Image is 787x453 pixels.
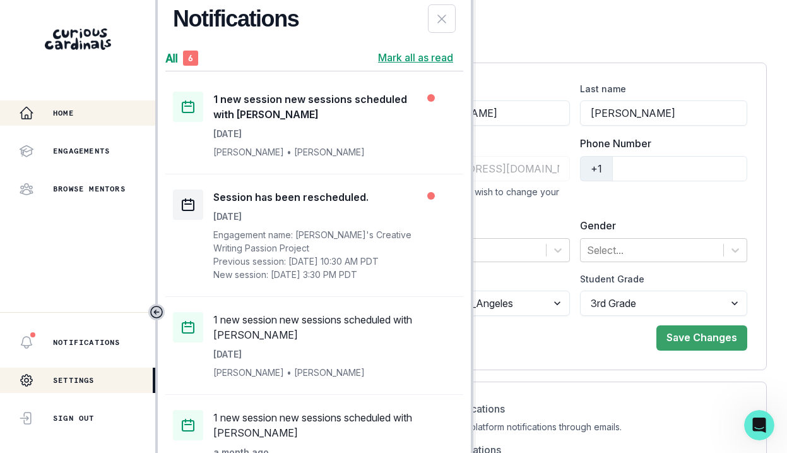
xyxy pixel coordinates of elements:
label: Timezone [402,272,562,286]
p: [PERSON_NAME] • [PERSON_NAME] [213,145,365,159]
button: Home [198,5,222,29]
label: Last name [580,82,740,95]
button: Emoji picker [20,356,30,366]
div: Hey there👋Welcome to Curious Cardinals 🙌Take a look around! If you have any questions or are expe... [10,73,207,193]
p: Session has been rescheduled. [213,190,369,205]
button: Toggle sidebar [148,304,165,320]
h2: Notifications [173,5,299,32]
p: Browse Mentors [53,184,126,194]
p: Active [DATE] [61,16,117,28]
label: Phone Number [580,136,740,151]
p: 1 new session new sessions scheduled with [PERSON_NAME] [213,92,420,122]
a: Session has been rescheduled.[DATE]Engagement name: [PERSON_NAME]'s Creative Writing Passion Proj... [165,182,427,289]
a: 1 new session new sessions scheduled with [PERSON_NAME][DATE][PERSON_NAME] • [PERSON_NAME] [165,305,427,387]
textarea: Message… [11,330,242,351]
div: Close [222,5,244,28]
img: Profile image for Curious [36,7,56,27]
button: Save Changes [656,325,747,351]
p: Settings [53,375,95,385]
div: Curious • [DATE] [20,196,85,203]
p: [DATE] [213,127,242,140]
a: 1 new session new sessions scheduled with [PERSON_NAME][DATE][PERSON_NAME] • [PERSON_NAME] [165,84,427,166]
p: 1 new session new sessions scheduled with [PERSON_NAME] [213,312,420,342]
div: +1 [580,156,613,181]
div: 6 [183,51,198,66]
p: Engagements [53,146,110,156]
button: Gif picker [40,356,50,366]
button: Send a message… [215,351,237,371]
p: Sign Out [53,413,95,423]
button: All [165,45,198,71]
p: Home [53,108,74,118]
div: Welcome to Curious Cardinals 🙌 [20,99,197,112]
button: Upload attachment [60,356,70,366]
img: Curious Cardinals Logo [45,28,111,50]
h1: Curious [61,6,99,16]
div: Curious [20,174,197,186]
button: go back [8,5,32,29]
p: 1 new session new sessions scheduled with [PERSON_NAME] [213,410,420,440]
p: [DATE] [213,210,242,223]
iframe: Intercom live chat [744,410,774,440]
label: Gender [580,218,740,233]
div: Curious says… [10,73,242,221]
div: You will receive platform notifications through emails. [402,421,747,432]
button: Close Notifications Panel [428,4,456,33]
div: Take a look around! If you have any questions or are experiencing issues with the platform, just ... [20,118,197,167]
div: if you wish to change your email! [402,186,569,208]
label: Email [402,136,562,151]
p: Notifications [53,337,121,347]
button: Mark all as read [368,45,463,71]
div: Hey there👋 [20,80,197,93]
label: Race [402,218,562,233]
p: [PERSON_NAME] • [PERSON_NAME] [213,366,365,379]
p: Engagement name: [PERSON_NAME]'s Creative Writing Passion Project Previous session: [DATE] 10:30 ... [213,228,420,281]
label: First name [402,82,562,95]
p: [DATE] [213,347,242,361]
label: Student Grade [580,272,740,286]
